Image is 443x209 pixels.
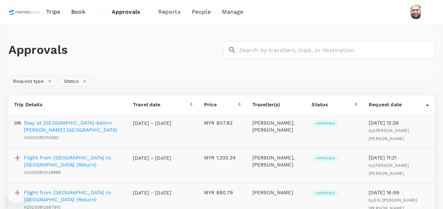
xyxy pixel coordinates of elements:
[369,189,429,196] p: [DATE] 16:59
[369,119,429,126] p: [DATE] 12:26
[133,120,172,127] p: [DATE] - [DATE]
[369,101,426,108] div: Request date
[6,181,28,203] iframe: Button to launch messaging window
[24,154,122,168] a: Flight from [GEOGRAPHIC_DATA] to [GEOGRAPHIC_DATA] (Return)
[133,101,190,108] div: Travel date
[8,43,220,57] h1: Approvals
[409,5,423,19] img: Muhammad Hariz Bin Abdul Rahman
[252,154,301,168] p: [PERSON_NAME], [PERSON_NAME]
[204,154,241,161] p: MYR 1,333.24
[252,101,301,108] p: Traveller(s)
[192,8,211,16] span: People
[24,119,122,133] a: Stay at [GEOGRAPHIC_DATA]-belinn [PERSON_NAME] [GEOGRAPHIC_DATA]
[14,101,122,108] p: Trip Details
[46,8,60,16] span: Trips
[204,189,241,196] p: MYR 880.79
[8,76,57,87] div: Request type
[312,121,339,126] span: Approved
[60,76,92,87] div: Status
[312,156,339,161] span: Approved
[369,163,409,176] span: [PERSON_NAME] [PERSON_NAME]
[369,163,409,176] span: by
[369,128,409,141] span: by
[312,191,339,196] span: Approved
[204,119,241,126] p: MYR 807.82
[60,78,83,85] span: Status
[369,128,409,141] span: [PERSON_NAME] [PERSON_NAME]
[112,8,147,16] span: Approvals
[222,8,244,16] span: Manage
[158,8,180,16] span: Reports
[133,189,172,196] p: [DATE] - [DATE]
[24,189,122,203] a: Flight from [GEOGRAPHIC_DATA] to [GEOGRAPHIC_DATA] (Return)
[8,4,41,20] img: Control Union Malaysia Sdn. Bhd.
[9,78,48,85] span: Request type
[312,101,354,108] div: Status
[239,41,435,59] input: Search by travellers, trips, or destination
[71,8,85,16] span: Book
[369,154,429,161] p: [DATE] 11:21
[133,154,172,161] p: [DATE] - [DATE]
[24,135,59,140] span: H2025081315992
[24,170,61,175] span: A20250813138888
[252,189,301,196] p: [PERSON_NAME]
[252,119,301,133] p: [PERSON_NAME], [PERSON_NAME]
[204,101,238,108] div: Price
